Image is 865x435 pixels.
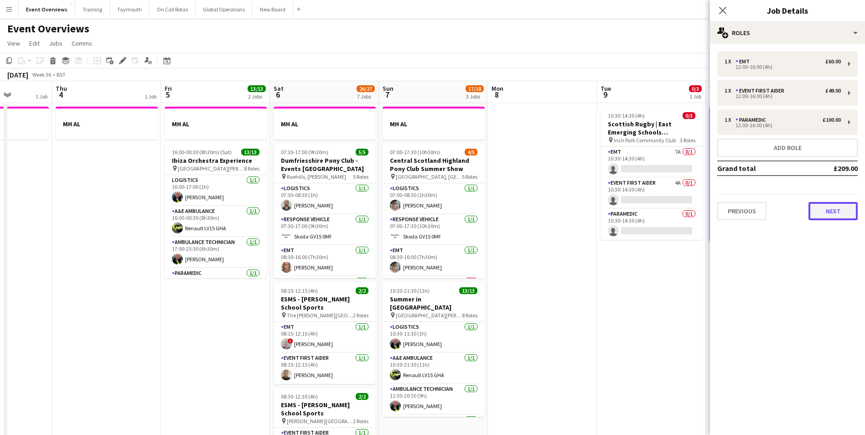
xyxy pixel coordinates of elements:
h3: Summer in [GEOGRAPHIC_DATA] [383,295,485,311]
span: 07:00-17:30 (10h30m) [390,149,440,155]
app-card-role: Event First Aider4A0/110:30-14:30 (4h) [601,178,703,209]
span: Comms [72,39,92,47]
button: New Board [253,0,293,18]
span: Fri [165,84,172,93]
h3: MH AL [274,120,376,128]
span: 08:30-12:30 (4h) [281,393,318,400]
app-card-role: Paramedic0/110:30-14:30 (4h) [601,209,703,240]
app-card-role: Logistics1/107:30-08:30 (1h)[PERSON_NAME] [274,183,376,214]
app-card-role: Logistics1/110:30-11:30 (1h)[PERSON_NAME] [383,322,485,353]
span: Jobs [49,39,62,47]
app-job-card: 07:30-17:00 (9h30m)5/5Dumfriesshire Pony Club - Events [GEOGRAPHIC_DATA] Raehills, [PERSON_NAME]5... [274,143,376,278]
div: 12:00-16:00 (4h) [725,123,841,128]
app-card-role: A&E Ambulance1/116:00-00:30 (8h30m)Renault LV15 GHA [165,206,267,237]
h3: Dumfriesshire Pony Club - Events [GEOGRAPHIC_DATA] [274,156,376,173]
span: Raehills, [PERSON_NAME] [287,173,346,180]
span: 2/2 [356,287,368,294]
span: 26/27 [357,85,375,92]
span: Tue [601,84,611,93]
div: 1 Job [145,93,156,100]
a: Comms [68,37,96,49]
div: Event First Aider [736,88,788,94]
app-card-role: EMT1/108:30-16:00 (7h30m)[PERSON_NAME] [274,245,376,276]
app-job-card: MH AL [165,107,267,140]
app-card-role: Event First Aider1/108:15-12:15 (4h)[PERSON_NAME] [274,353,376,384]
span: 13/13 [241,149,259,155]
h3: Scottish Rugby | East Emerging Schools Championships | [GEOGRAPHIC_DATA] [601,120,703,136]
div: 10:30-21:30 (11h)13/13Summer in [GEOGRAPHIC_DATA] [GEOGRAPHIC_DATA][PERSON_NAME], [GEOGRAPHIC_DAT... [383,282,485,417]
app-job-card: 16:00-00:30 (8h30m) (Sat)13/13Ibiza Orchestra Experience [GEOGRAPHIC_DATA][PERSON_NAME], [GEOGRAP... [165,143,267,278]
a: Edit [26,37,43,49]
app-job-card: 12:00-16:00 (4h)2/3Scottish Rugby - Girls S1-4 Festival Perthshire RFC, Gannochy Sports Pavilion3... [710,107,812,242]
h3: Job Details [710,5,865,16]
h3: Ibiza Orchestra Experience [165,156,267,165]
app-job-card: MH AL [383,107,485,140]
span: Mon [492,84,503,93]
button: Training [75,0,110,18]
app-card-role: Paramedic1/117:00-23:30 (6h30m) [165,268,267,299]
span: 0/3 [683,112,695,119]
button: Taymouth [110,0,150,18]
h1: Event Overviews [7,22,89,36]
div: 7 Jobs [357,93,374,100]
app-card-role: EMT7A0/110:30-14:30 (4h) [601,147,703,178]
span: 08:15-12:15 (4h) [281,287,318,294]
button: Next [808,202,858,220]
app-card-role: Response Vehicle1/107:00-17:30 (10h30m)Skoda GV15 0MF [383,214,485,245]
span: 8 Roles [244,165,259,172]
app-card-role: A&E Ambulance1/110:30-21:30 (11h)Renault LV15 GHA [383,353,485,384]
button: Event Overviews [19,0,75,18]
span: Thu [56,84,67,93]
span: 2 Roles [353,418,368,425]
span: ! [288,338,293,344]
a: Jobs [45,37,66,49]
span: Wed [710,84,721,93]
span: 7 [381,89,394,100]
app-job-card: 07:00-17:30 (10h30m)4/5Central Scotland Highland Pony Club Summer Show [GEOGRAPHIC_DATA], [GEOGRA... [383,143,485,278]
td: Grand total [717,161,803,176]
app-card-role: Response Vehicle1/107:30-17:00 (9h30m)Skoda GV15 0MF [274,214,376,245]
span: Sun [383,84,394,93]
app-card-role: Logistics1/116:00-17:00 (1h)[PERSON_NAME] [165,175,267,206]
span: 16:00-00:30 (8h30m) (Sat) [172,149,232,155]
div: 3 Jobs [466,93,483,100]
app-card-role: Paramedic0/1 [383,276,485,307]
div: 1 x [725,117,736,123]
span: 07:30-17:00 (9h30m) [281,149,328,155]
span: [GEOGRAPHIC_DATA][PERSON_NAME], [GEOGRAPHIC_DATA] [178,165,244,172]
span: 10 [708,89,721,100]
span: Sat [274,84,284,93]
span: [PERSON_NAME][GEOGRAPHIC_DATA] [287,418,353,425]
h3: ESMS - [PERSON_NAME] School Sports [274,295,376,311]
span: 5 Roles [462,173,477,180]
app-job-card: 10:30-14:30 (4h)0/3Scottish Rugby | East Emerging Schools Championships | [GEOGRAPHIC_DATA] Inch ... [601,107,703,240]
span: View [7,39,20,47]
span: 6 [272,89,284,100]
button: Previous [717,202,767,220]
span: Week 36 [30,71,53,78]
div: 12:00-16:00 (4h) [725,65,841,69]
div: MH AL [274,107,376,140]
div: [DATE] [7,70,28,79]
span: Edit [29,39,40,47]
span: 8 Roles [462,312,477,319]
div: Roles [710,22,865,44]
div: Paramedic [736,117,770,123]
a: View [4,37,24,49]
span: 5 [163,89,172,100]
app-card-role: Logistics1/107:00-08:30 (1h30m)[PERSON_NAME] [383,183,485,214]
span: 8 [490,89,503,100]
div: 1 Job [36,93,47,100]
app-job-card: MH AL [56,107,158,140]
span: 9 [599,89,611,100]
h3: MH AL [56,120,158,128]
span: 13/13 [459,287,477,294]
span: 3 Roles [680,137,695,144]
span: [GEOGRAPHIC_DATA], [GEOGRAPHIC_DATA] [396,173,462,180]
